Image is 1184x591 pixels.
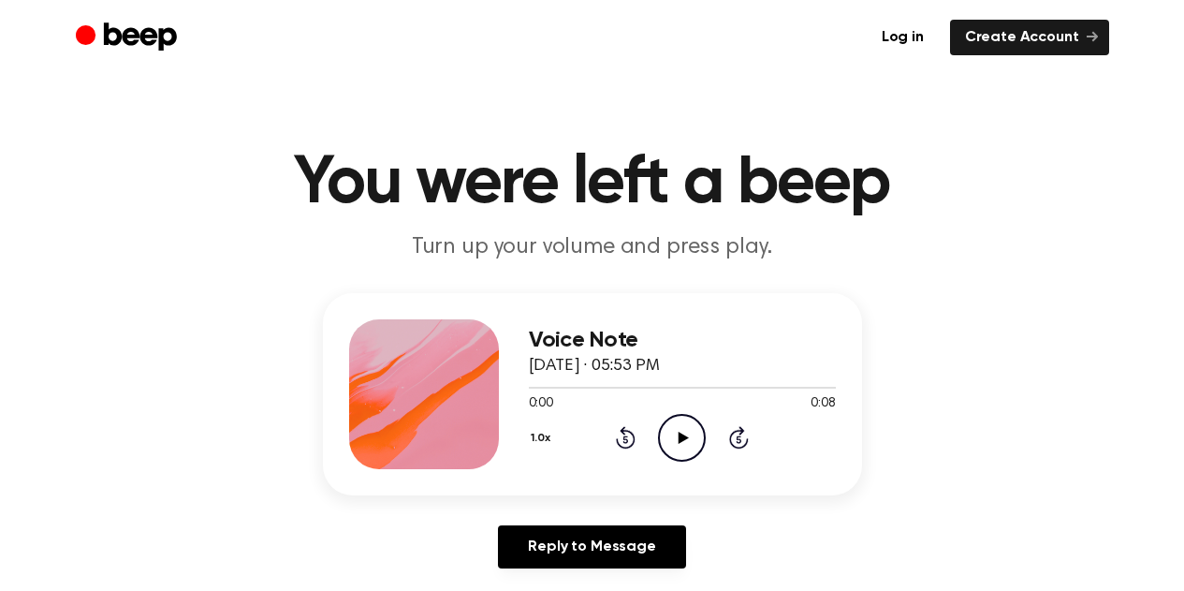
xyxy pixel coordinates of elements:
span: 0:08 [811,394,835,414]
a: Reply to Message [498,525,685,569]
h3: Voice Note [529,328,836,353]
h1: You were left a beep [113,150,1072,217]
p: Turn up your volume and press play. [233,232,952,263]
a: Create Account [950,20,1109,55]
span: 0:00 [529,394,553,414]
a: Beep [76,20,182,56]
span: [DATE] · 05:53 PM [529,358,660,375]
a: Log in [867,20,939,55]
button: 1.0x [529,422,558,454]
